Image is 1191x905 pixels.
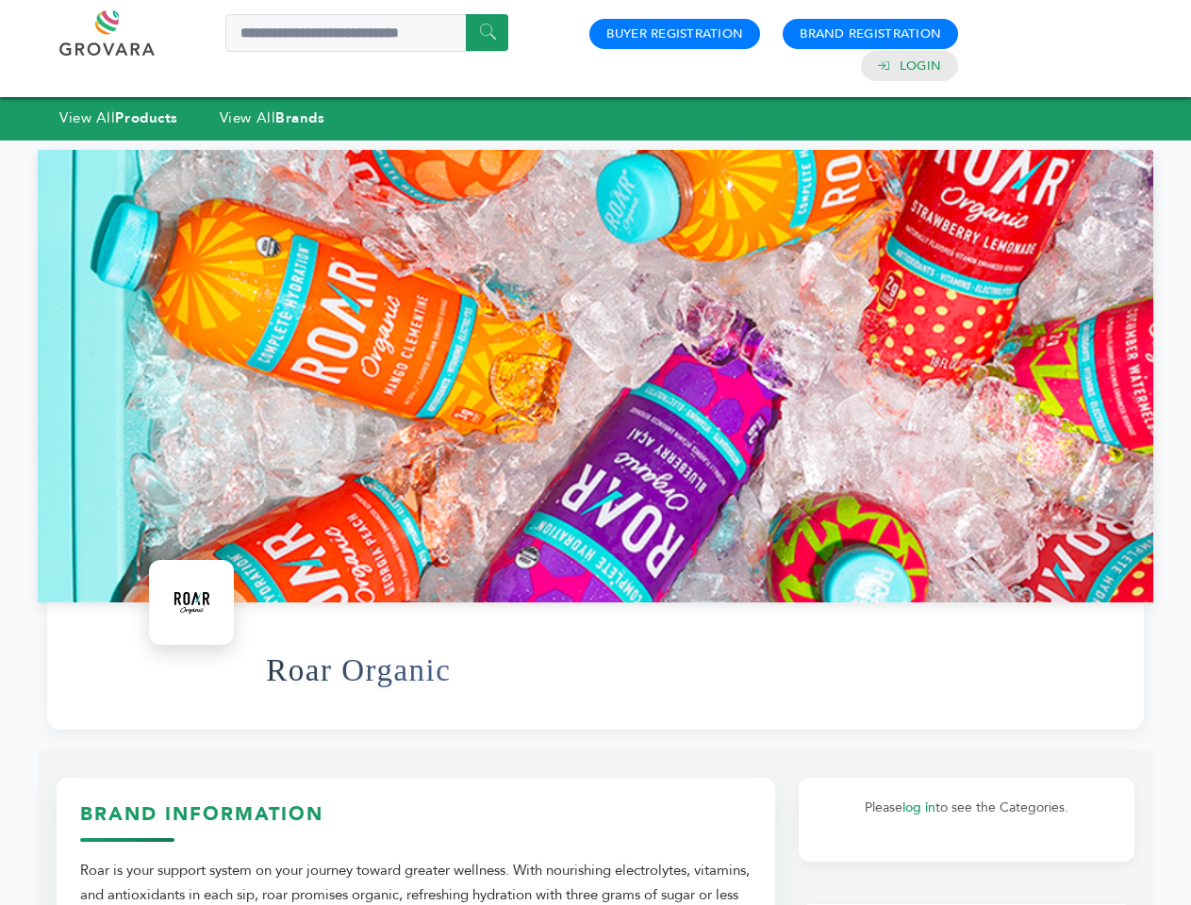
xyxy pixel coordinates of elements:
h1: Roar Organic [266,624,451,716]
a: View AllProducts [59,108,178,127]
p: Please to see the Categories. [818,797,1116,819]
a: Buyer Registration [606,25,743,42]
strong: Brands [275,108,324,127]
img: Roar Organic Logo [154,565,229,640]
strong: Products [115,108,177,127]
a: log in [902,798,935,816]
input: Search a product or brand... [225,14,508,52]
h3: Brand Information [80,801,752,842]
a: Brand Registration [800,25,941,42]
a: Login [900,58,941,74]
a: View AllBrands [220,108,325,127]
